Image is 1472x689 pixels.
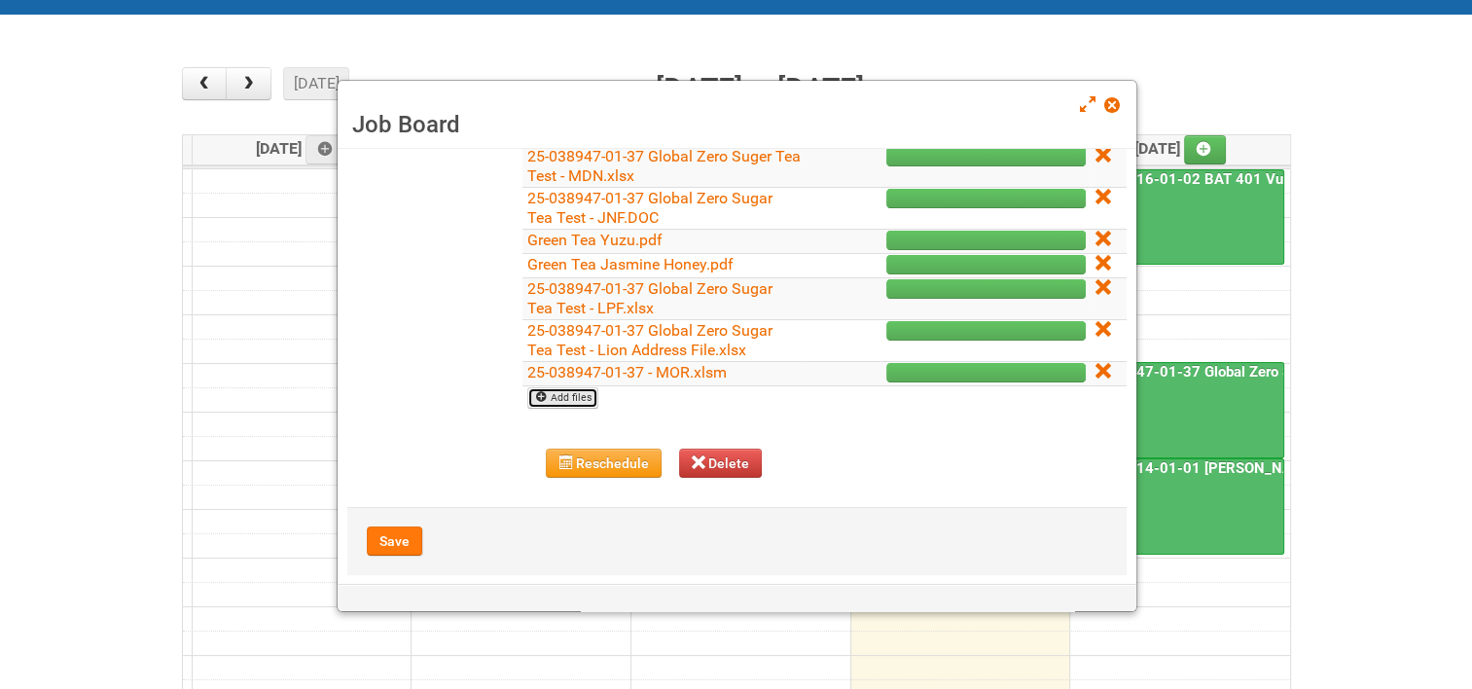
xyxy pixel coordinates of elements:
a: 25-038947-01-37 Global Zero Sugar Tea Test - Lion Address File.xlsx [527,321,772,359]
a: Add files [527,387,598,409]
a: 25-038947-01-37 - MOR.xlsm [527,363,727,381]
a: 25-050914-01-01 [PERSON_NAME] C&U [1074,459,1353,477]
span: [DATE] [256,139,348,158]
a: 25-038947-01-37 Global Zero Sugar Tea Test [1074,363,1383,381]
a: Green Tea Jasmine Honey.pdf [527,255,734,273]
h3: Job Board [352,110,1122,139]
a: Green Tea Yuzu.pdf [527,231,663,249]
a: 24-079516-01-02 BAT 401 Vuse Box RCT [1072,169,1284,266]
a: 25-038947-01-37 Global Zero Sugar Tea Test [1072,362,1284,458]
a: 25-050914-01-01 [PERSON_NAME] C&U [1072,458,1284,555]
a: 25-038947-01-37 Global Zero Sugar Tea Test - LPF.xlsx [527,279,772,317]
button: Save [367,526,422,556]
a: 24-079516-01-02 BAT 401 Vuse Box RCT [1074,170,1364,188]
a: Add an event [1184,135,1227,164]
a: Add an event [305,135,348,164]
button: Reschedule [546,449,662,478]
button: Delete [679,449,763,478]
a: 25-038947-01-37 Global Zero Suger Tea Test - MDN.xlsx [527,147,801,185]
button: [DATE] [283,67,349,100]
span: [DATE] [1134,139,1227,158]
h2: [DATE] – [DATE] [656,67,864,112]
a: 25-038947-01-37 Global Zero Sugar Tea Test - JNF.DOC [527,189,772,227]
